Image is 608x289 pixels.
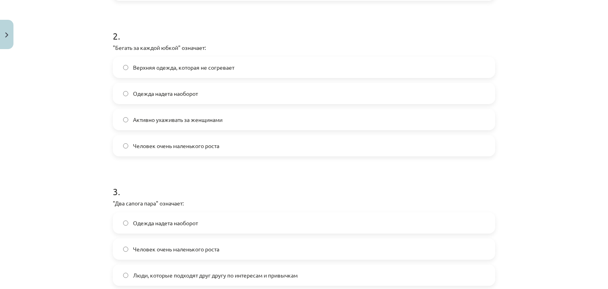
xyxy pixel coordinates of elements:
span: Человек очень маленького роста [133,142,219,150]
input: Одежда надета наоборот [123,91,128,96]
span: Одежда надета наоборот [133,219,198,227]
h1: 3 . [113,172,495,197]
p: "Бегать за каждой юбкой" означает: [113,44,495,52]
span: Человек очень маленького роста [133,245,219,253]
input: Люди, которые подходят друг другу по интересам и привычкам [123,273,128,278]
span: Активно ухаживать за женщинами [133,116,222,124]
input: Человек очень маленького роста [123,143,128,148]
input: Человек очень маленького роста [123,247,128,252]
input: Активно ухаживать за женщинами [123,117,128,122]
span: Люди, которые подходят друг другу по интересам и привычкам [133,271,298,279]
h1: 2 . [113,17,495,41]
span: Верхняя одежда, которая не согревает [133,63,234,72]
img: icon-close-lesson-0947bae3869378f0d4975bcd49f059093ad1ed9edebbc8119c70593378902aed.svg [5,32,8,38]
input: Одежда надета наоборот [123,221,128,226]
span: Одежда надета наоборот [133,89,198,98]
p: "Два сапога пара" означает: [113,199,495,207]
input: Верхняя одежда, которая не согревает [123,65,128,70]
